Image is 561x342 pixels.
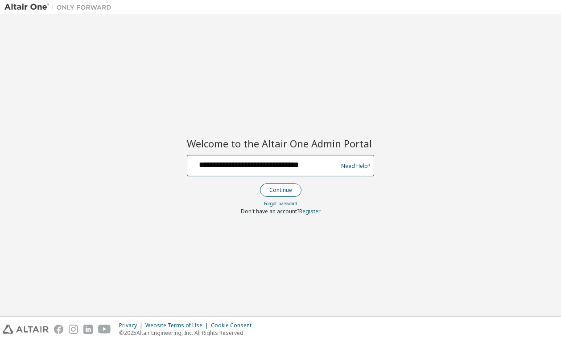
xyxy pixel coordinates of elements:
[4,3,116,12] img: Altair One
[187,137,374,150] h2: Welcome to the Altair One Admin Portal
[260,183,301,197] button: Continue
[54,325,63,334] img: facebook.svg
[299,208,321,215] a: Register
[83,325,93,334] img: linkedin.svg
[3,325,49,334] img: altair_logo.svg
[119,322,145,329] div: Privacy
[145,322,211,329] div: Website Terms of Use
[211,322,257,329] div: Cookie Consent
[264,200,297,207] a: Forgot password
[241,208,299,215] span: Don't have an account?
[98,325,111,334] img: youtube.svg
[69,325,78,334] img: instagram.svg
[119,329,257,337] p: © 2025 Altair Engineering, Inc. All Rights Reserved.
